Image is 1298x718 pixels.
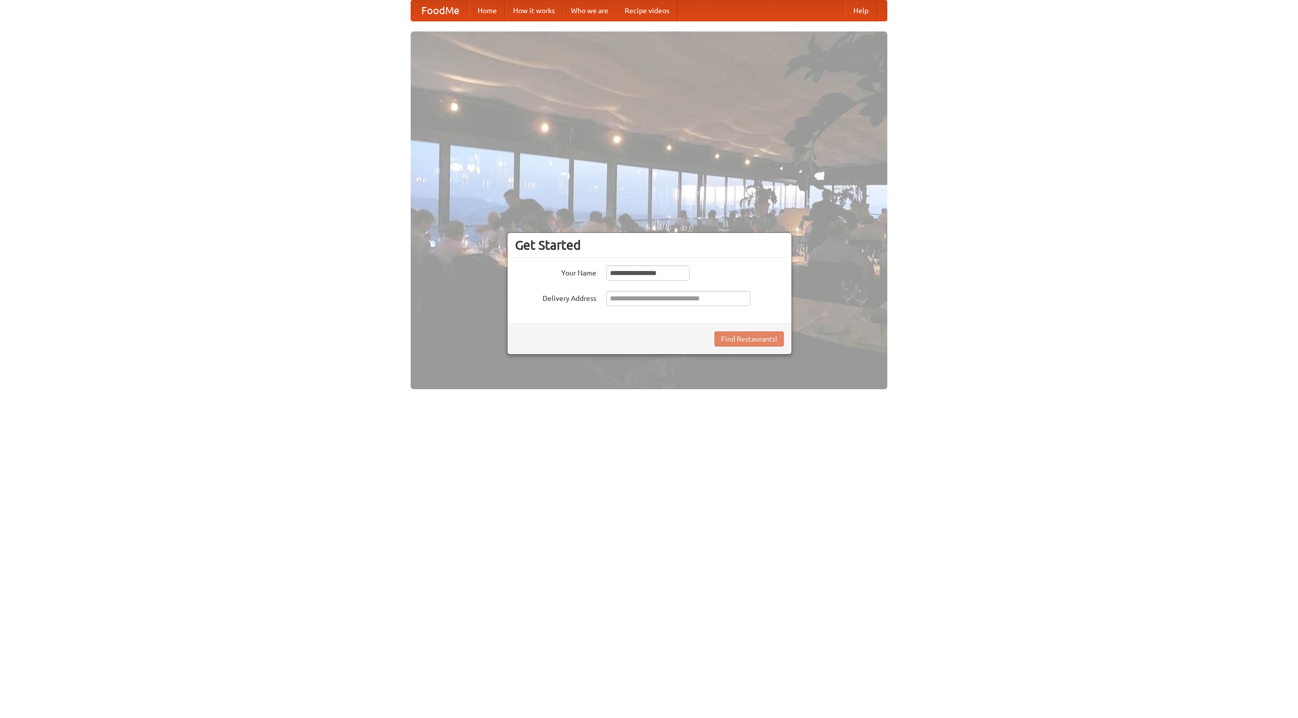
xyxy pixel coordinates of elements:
a: Home [470,1,505,21]
a: How it works [505,1,563,21]
button: Find Restaurants! [714,331,784,347]
label: Delivery Address [515,291,596,303]
label: Your Name [515,265,596,278]
a: FoodMe [411,1,470,21]
a: Who we are [563,1,617,21]
a: Help [845,1,877,21]
a: Recipe videos [617,1,677,21]
h3: Get Started [515,237,784,253]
